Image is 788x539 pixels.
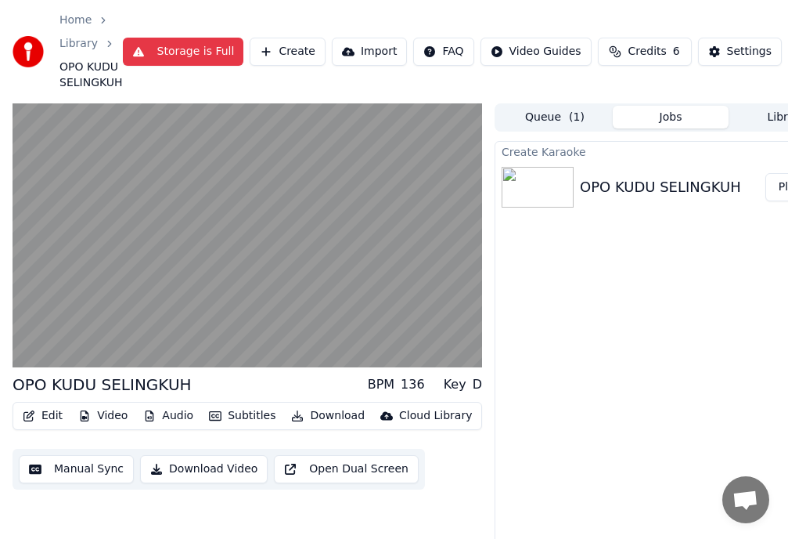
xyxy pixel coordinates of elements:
[59,13,92,28] a: Home
[59,60,123,91] span: OPO KUDU SELINGKUH
[598,38,692,66] button: Credits6
[140,455,268,483] button: Download Video
[285,405,371,427] button: Download
[19,455,134,483] button: Manual Sync
[59,36,98,52] a: Library
[137,405,200,427] button: Audio
[698,38,782,66] button: Settings
[613,106,729,128] button: Jobs
[203,405,282,427] button: Subtitles
[123,38,244,66] button: Storage is Full
[72,405,134,427] button: Video
[250,38,326,66] button: Create
[399,408,472,424] div: Cloud Library
[473,375,482,394] div: D
[580,176,741,198] div: OPO KUDU SELINGKUH
[480,38,592,66] button: Video Guides
[413,38,473,66] button: FAQ
[727,44,772,60] div: Settings
[497,106,613,128] button: Queue
[16,405,69,427] button: Edit
[628,44,666,60] span: Credits
[673,44,680,60] span: 6
[59,13,123,91] nav: breadcrumb
[13,374,192,396] div: OPO KUDU SELINGKUH
[13,36,44,67] img: youka
[401,375,425,394] div: 136
[722,476,769,523] a: Open chat
[332,38,407,66] button: Import
[368,375,394,394] div: BPM
[569,110,585,125] span: ( 1 )
[444,375,466,394] div: Key
[274,455,419,483] button: Open Dual Screen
